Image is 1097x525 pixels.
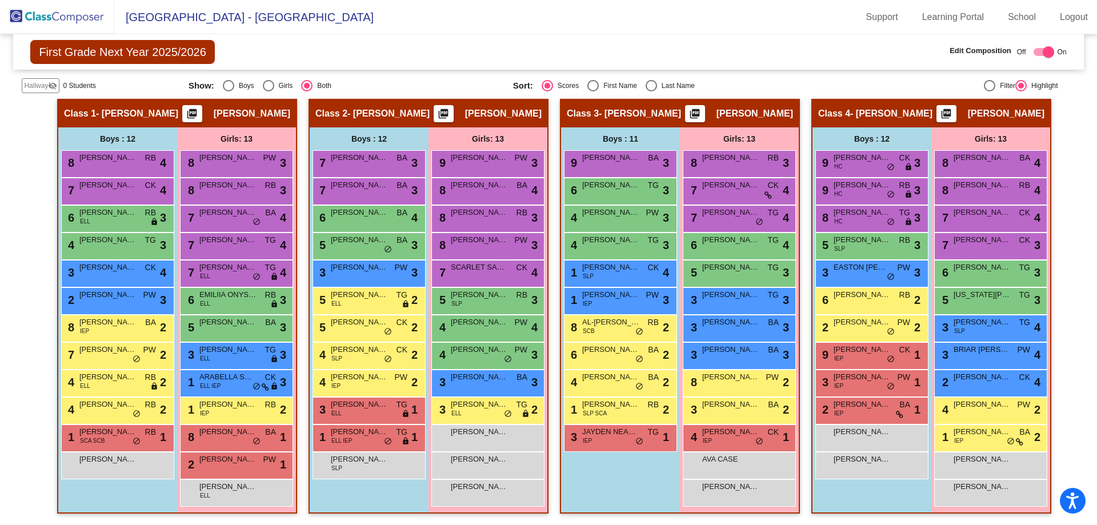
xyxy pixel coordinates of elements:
[331,299,342,308] span: ELL
[114,8,374,26] span: [GEOGRAPHIC_DATA] - [GEOGRAPHIC_DATA]
[96,108,178,119] span: - [PERSON_NAME]
[177,127,296,150] div: Girls: 13
[80,217,90,226] span: ELL
[437,321,446,334] span: 4
[331,262,388,273] span: [PERSON_NAME]
[347,108,430,119] span: - [PERSON_NAME]
[253,272,261,282] span: do_not_disturb_alt
[568,157,577,169] span: 9
[234,81,254,91] div: Boys
[702,234,759,246] span: [PERSON_NAME]
[914,182,920,199] span: 3
[834,217,842,226] span: HC
[317,294,326,306] span: 5
[199,316,257,328] span: [PERSON_NAME]
[270,272,278,282] span: lock
[331,152,388,163] span: [PERSON_NAME]
[663,237,669,254] span: 3
[648,316,659,328] span: RB
[567,108,599,119] span: Class 3
[451,299,462,308] span: SLP
[939,239,948,251] span: 7
[819,184,828,197] span: 9
[514,152,527,164] span: PW
[583,299,592,308] span: IEP
[58,127,177,150] div: Boys : 12
[939,108,953,124] mat-icon: picture_as_pdf
[280,319,286,336] span: 3
[688,108,702,124] mat-icon: picture_as_pdf
[663,154,669,171] span: 3
[648,152,659,164] span: BA
[531,237,538,254] span: 3
[317,321,326,334] span: 5
[939,266,948,279] span: 6
[887,163,895,172] span: do_not_disturb_alt
[48,81,57,90] mat-icon: visibility_off
[1058,47,1067,57] span: On
[954,207,1011,218] span: [PERSON_NAME]
[914,319,920,336] span: 2
[437,157,446,169] span: 9
[411,264,418,281] span: 3
[317,239,326,251] span: 5
[1019,179,1030,191] span: RB
[411,319,418,336] span: 2
[331,234,388,246] span: [PERSON_NAME]
[812,127,931,150] div: Boys : 12
[834,262,891,273] span: EASTON [PERSON_NAME]
[899,179,910,191] span: RB
[1019,316,1030,328] span: TG
[663,319,669,336] span: 2
[783,182,789,199] span: 4
[160,291,166,308] span: 3
[1027,81,1058,91] div: Highlight
[568,239,577,251] span: 4
[995,81,1015,91] div: Filter
[531,209,538,226] span: 3
[270,300,278,309] span: lock
[517,289,527,301] span: RB
[834,162,842,171] span: HC
[768,316,779,328] span: BA
[150,218,158,227] span: lock
[185,239,194,251] span: 7
[954,262,1011,273] span: [PERSON_NAME]
[685,105,705,122] button: Print Students Details
[755,218,763,227] span: do_not_disturb_alt
[1019,262,1030,274] span: TG
[145,152,156,164] span: RB
[531,264,538,281] span: 4
[680,127,799,150] div: Girls: 13
[887,190,895,199] span: do_not_disturb_alt
[913,8,994,26] a: Learning Portal
[819,294,828,306] span: 6
[310,127,429,150] div: Boys : 12
[145,316,156,328] span: BA
[317,184,326,197] span: 7
[451,234,508,246] span: [PERSON_NAME]
[688,211,697,224] span: 7
[561,127,680,150] div: Boys : 11
[199,262,257,273] span: [PERSON_NAME]
[514,316,527,328] span: PW
[65,239,74,251] span: 4
[317,266,326,279] span: 3
[1019,234,1030,246] span: CK
[24,81,48,91] span: Hallway
[702,179,759,191] span: [PERSON_NAME]
[411,182,418,199] span: 3
[904,190,912,199] span: lock
[899,207,910,219] span: TG
[265,234,276,246] span: TG
[950,45,1011,57] span: Edit Composition
[451,289,508,300] span: [PERSON_NAME]
[768,152,779,164] span: RB
[199,207,257,218] span: [PERSON_NAME]
[65,157,74,169] span: 8
[897,262,910,274] span: PW
[185,211,194,224] span: 7
[819,211,828,224] span: 8
[451,262,508,273] span: SCARLET SAMURAI
[531,154,538,171] span: 3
